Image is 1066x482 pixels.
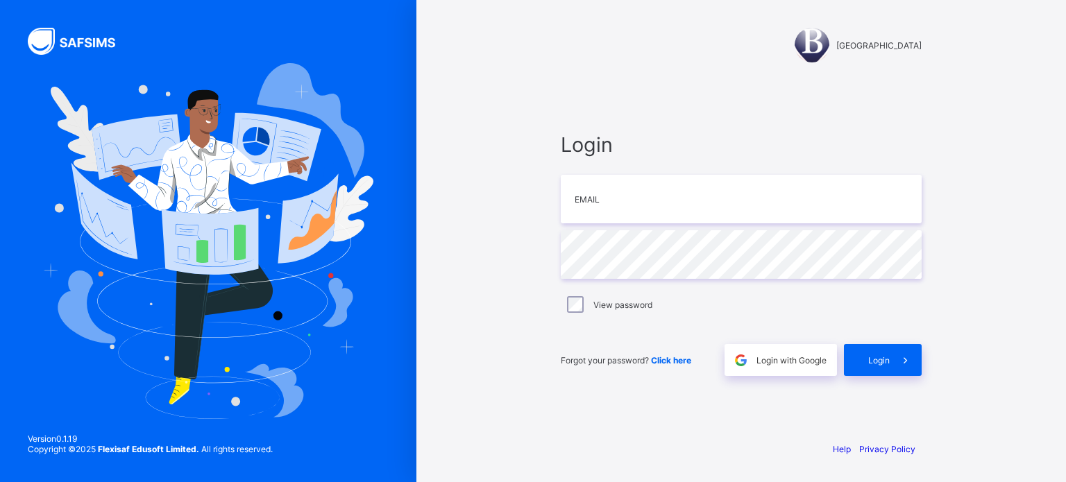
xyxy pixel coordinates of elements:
[593,300,652,310] label: View password
[836,40,922,51] span: [GEOGRAPHIC_DATA]
[98,444,199,454] strong: Flexisaf Edusoft Limited.
[833,444,851,454] a: Help
[561,355,691,365] span: Forgot your password?
[28,444,273,454] span: Copyright © 2025 All rights reserved.
[733,352,749,368] img: google.396cfc9801f0270233282035f929180a.svg
[868,355,890,365] span: Login
[561,132,922,157] span: Login
[28,433,273,444] span: Version 0.1.19
[28,28,132,55] img: SAFSIMS Logo
[859,444,915,454] a: Privacy Policy
[43,63,373,418] img: Hero Image
[651,355,691,365] a: Click here
[756,355,827,365] span: Login with Google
